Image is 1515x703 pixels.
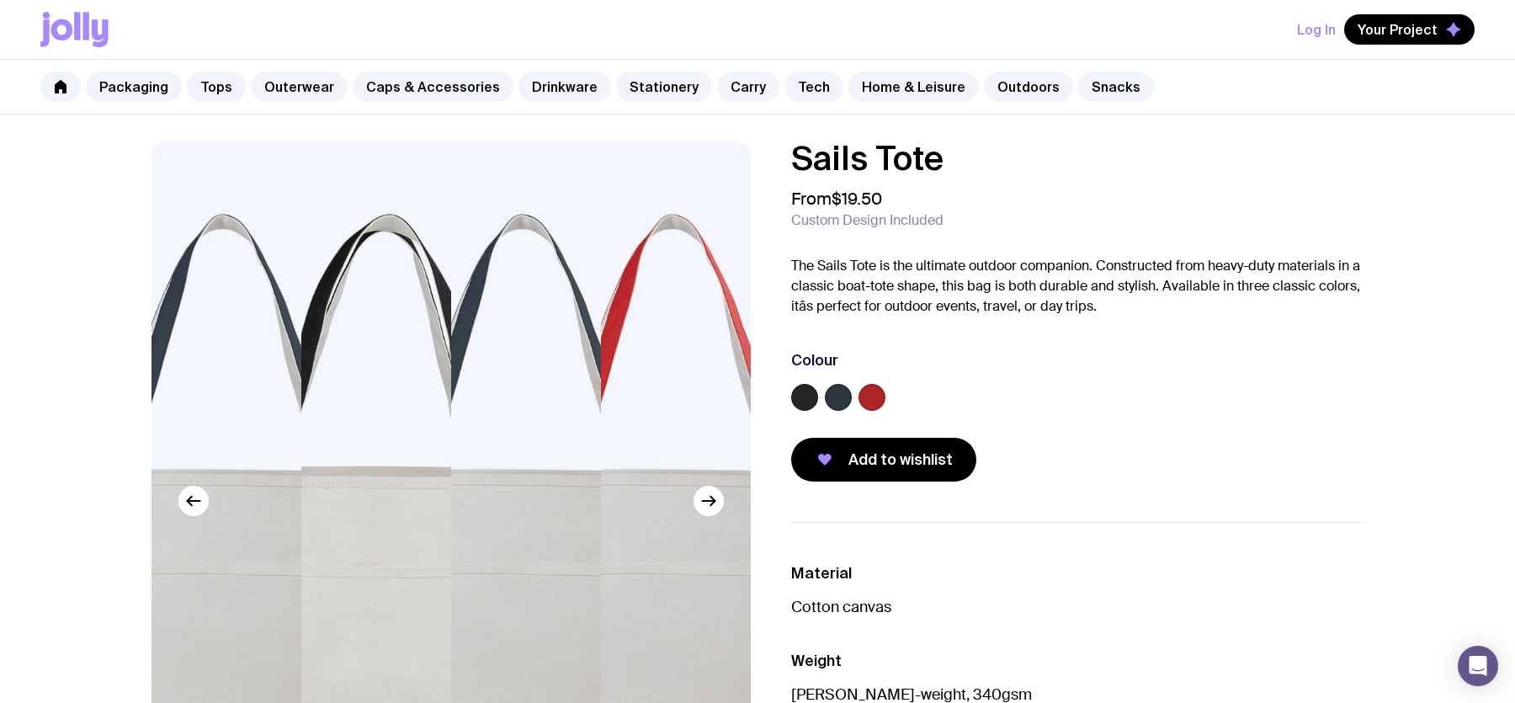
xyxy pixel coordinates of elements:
button: Add to wishlist [791,438,976,482]
a: Home & Leisure [848,72,979,102]
p: The Sails Tote is the ultimate outdoor companion. Constructed from heavy-duty materials in a clas... [791,256,1363,317]
span: $19.50 [832,188,882,210]
a: Caps & Accessories [353,72,513,102]
h3: Colour [791,350,838,370]
span: Custom Design Included [791,212,944,229]
a: Tech [784,72,843,102]
button: Your Project [1344,14,1475,45]
button: Log In [1297,14,1336,45]
a: Carry [717,72,779,102]
h3: Weight [791,651,1363,671]
span: Your Project [1358,21,1438,38]
div: Open Intercom Messenger [1458,646,1498,686]
a: Snacks [1078,72,1154,102]
a: Outdoors [984,72,1073,102]
h3: Material [791,563,1363,583]
p: Cotton canvas [791,597,1363,617]
a: Tops [187,72,246,102]
span: Add to wishlist [848,450,953,470]
a: Stationery [616,72,712,102]
a: Packaging [86,72,182,102]
h1: Sails Tote [791,141,1363,175]
a: Drinkware [518,72,611,102]
span: From [791,189,882,209]
a: Outerwear [251,72,348,102]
